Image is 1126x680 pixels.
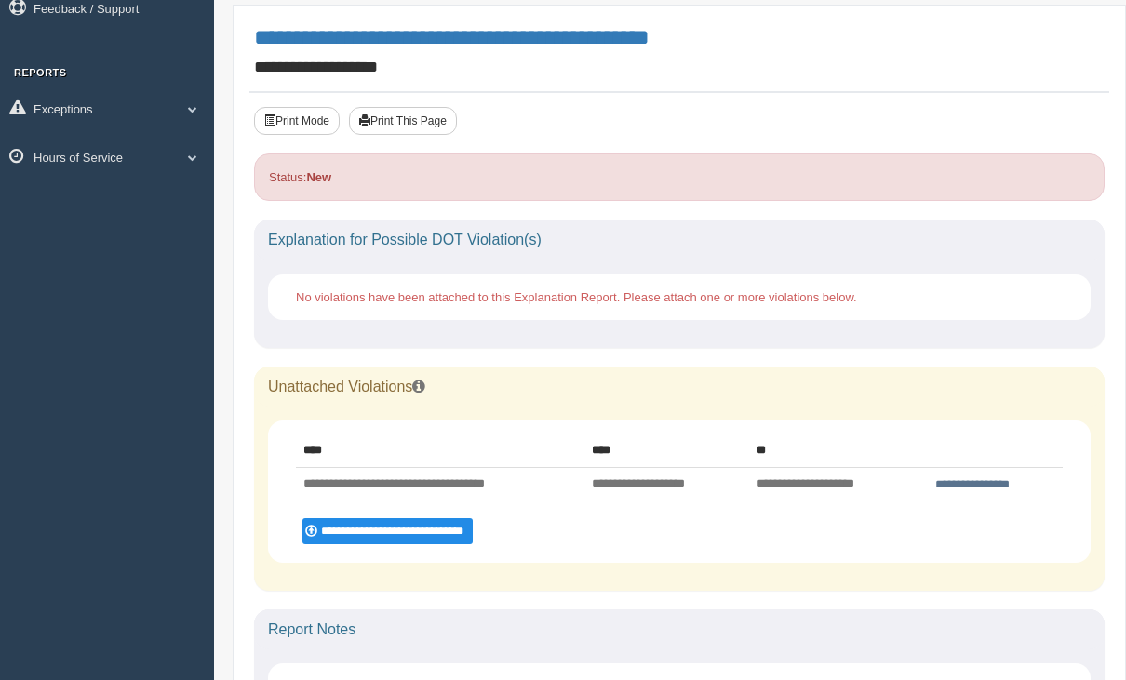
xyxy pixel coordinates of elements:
button: Print This Page [349,107,457,135]
div: Status: [254,153,1105,201]
div: Unattached Violations [254,367,1105,407]
strong: New [306,170,331,184]
span: No violations have been attached to this Explanation Report. Please attach one or more violations... [296,290,857,304]
div: Explanation for Possible DOT Violation(s) [254,220,1105,260]
div: Report Notes [254,609,1105,650]
button: Print Mode [254,107,340,135]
